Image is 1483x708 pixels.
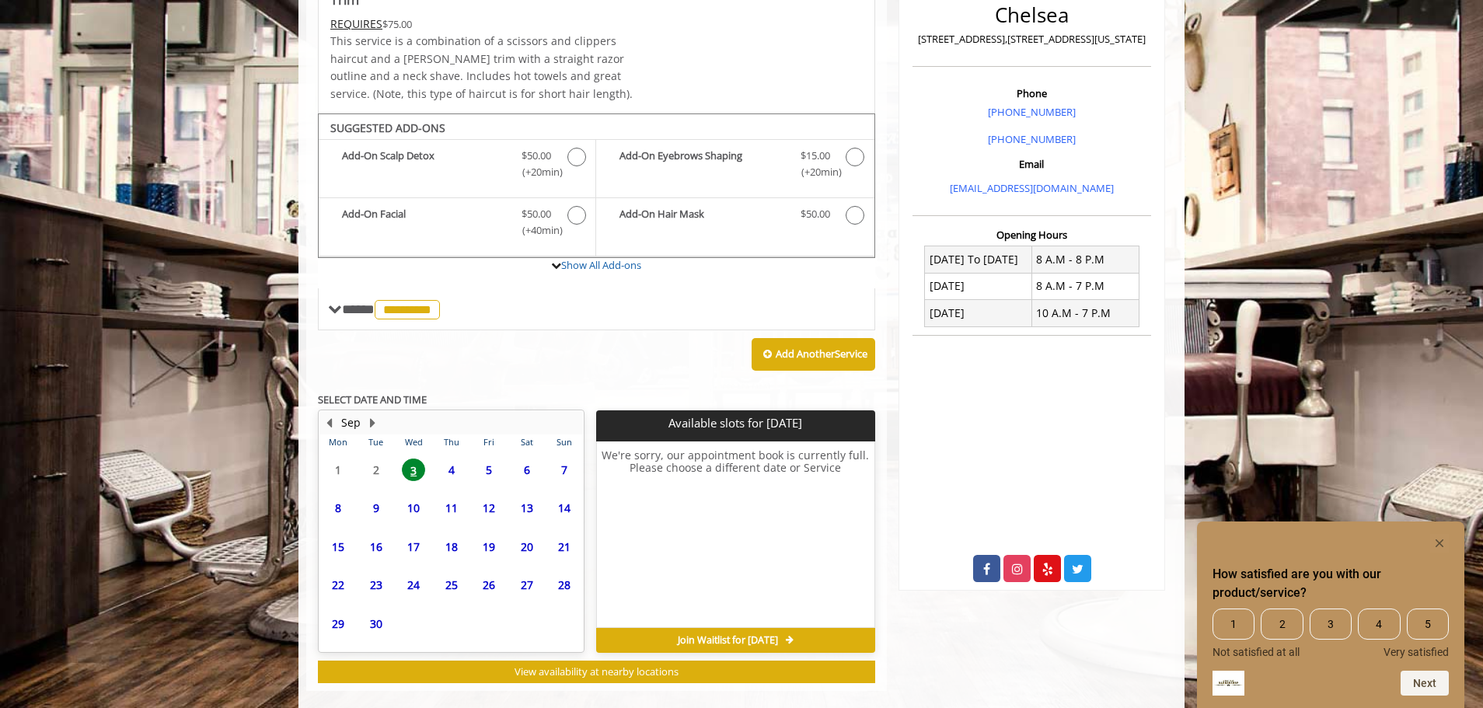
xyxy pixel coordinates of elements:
[678,634,778,647] span: Join Waitlist for [DATE]
[925,273,1032,299] td: [DATE]
[546,434,584,450] th: Sun
[801,148,830,164] span: $15.00
[470,489,508,528] td: Select day12
[916,88,1147,99] h3: Phone
[1031,300,1139,326] td: 10 A.M - 7 P.M
[432,566,469,605] td: Select day25
[988,132,1076,146] a: [PHONE_NUMBER]
[395,566,432,605] td: Select day24
[1213,609,1254,640] span: 1
[1310,609,1352,640] span: 3
[326,206,588,242] label: Add-On Facial
[477,535,501,558] span: 19
[553,535,576,558] span: 21
[602,417,868,430] p: Available slots for [DATE]
[319,566,357,605] td: Select day22
[326,148,588,184] label: Add-On Scalp Detox
[470,434,508,450] th: Fri
[477,459,501,481] span: 5
[326,535,350,558] span: 15
[319,434,357,450] th: Mon
[330,16,643,33] div: $75.00
[515,574,539,596] span: 27
[916,159,1147,169] h3: Email
[326,497,350,519] span: 8
[470,450,508,489] td: Select day5
[319,605,357,643] td: Select day29
[477,497,501,519] span: 12
[1031,273,1139,299] td: 8 A.M - 7 P.M
[1213,646,1300,658] span: Not satisfied at all
[440,497,463,519] span: 11
[925,246,1032,273] td: [DATE] To [DATE]
[752,338,875,371] button: Add AnotherService
[508,450,545,489] td: Select day6
[365,612,388,635] span: 30
[326,612,350,635] span: 29
[1261,609,1303,640] span: 2
[546,528,584,567] td: Select day21
[402,497,425,519] span: 10
[619,206,784,225] b: Add-On Hair Mask
[357,489,394,528] td: Select day9
[1358,609,1400,640] span: 4
[342,206,506,239] b: Add-On Facial
[553,574,576,596] span: 28
[395,434,432,450] th: Wed
[1384,646,1449,658] span: Very satisfied
[395,489,432,528] td: Select day10
[323,414,335,431] button: Previous Month
[553,497,576,519] span: 14
[477,574,501,596] span: 26
[515,535,539,558] span: 20
[1430,534,1449,553] button: Hide survey
[357,528,394,567] td: Select day16
[319,528,357,567] td: Select day15
[432,489,469,528] td: Select day11
[330,120,445,135] b: SUGGESTED ADD-ONS
[912,229,1151,240] h3: Opening Hours
[357,566,394,605] td: Select day23
[440,459,463,481] span: 4
[546,566,584,605] td: Select day28
[619,148,784,180] b: Add-On Eyebrows Shaping
[318,113,875,258] div: The Made Man Haircut And Beard Trim Add-onS
[515,497,539,519] span: 13
[432,450,469,489] td: Select day4
[470,566,508,605] td: Select day26
[395,450,432,489] td: Select day3
[515,459,539,481] span: 6
[365,535,388,558] span: 16
[514,164,560,180] span: (+20min )
[1213,609,1449,658] div: How satisfied are you with our product/service? Select an option from 1 to 5, with 1 being Not sa...
[553,459,576,481] span: 7
[950,181,1114,195] a: [EMAIL_ADDRESS][DOMAIN_NAME]
[357,434,394,450] th: Tue
[326,574,350,596] span: 22
[916,31,1147,47] p: [STREET_ADDRESS],[STREET_ADDRESS][US_STATE]
[342,148,506,180] b: Add-On Scalp Detox
[776,347,867,361] b: Add Another Service
[522,148,551,164] span: $50.00
[1213,534,1449,696] div: How satisfied are you with our product/service? Select an option from 1 to 5, with 1 being Not sa...
[319,489,357,528] td: Select day8
[402,535,425,558] span: 17
[395,528,432,567] td: Select day17
[365,574,388,596] span: 23
[916,4,1147,26] h2: Chelsea
[318,392,427,406] b: SELECT DATE AND TIME
[1213,565,1449,602] h2: How satisfied are you with our product/service? Select an option from 1 to 5, with 1 being Not sa...
[402,574,425,596] span: 24
[561,258,641,272] a: Show All Add-ons
[318,661,875,683] button: View availability at nearby locations
[1031,246,1139,273] td: 8 A.M - 8 P.M
[546,450,584,489] td: Select day7
[330,33,643,103] p: This service is a combination of a scissors and clippers haircut and a [PERSON_NAME] trim with a ...
[508,489,545,528] td: Select day13
[341,414,361,431] button: Sep
[604,206,866,228] label: Add-On Hair Mask
[1401,671,1449,696] button: Next question
[440,574,463,596] span: 25
[801,206,830,222] span: $50.00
